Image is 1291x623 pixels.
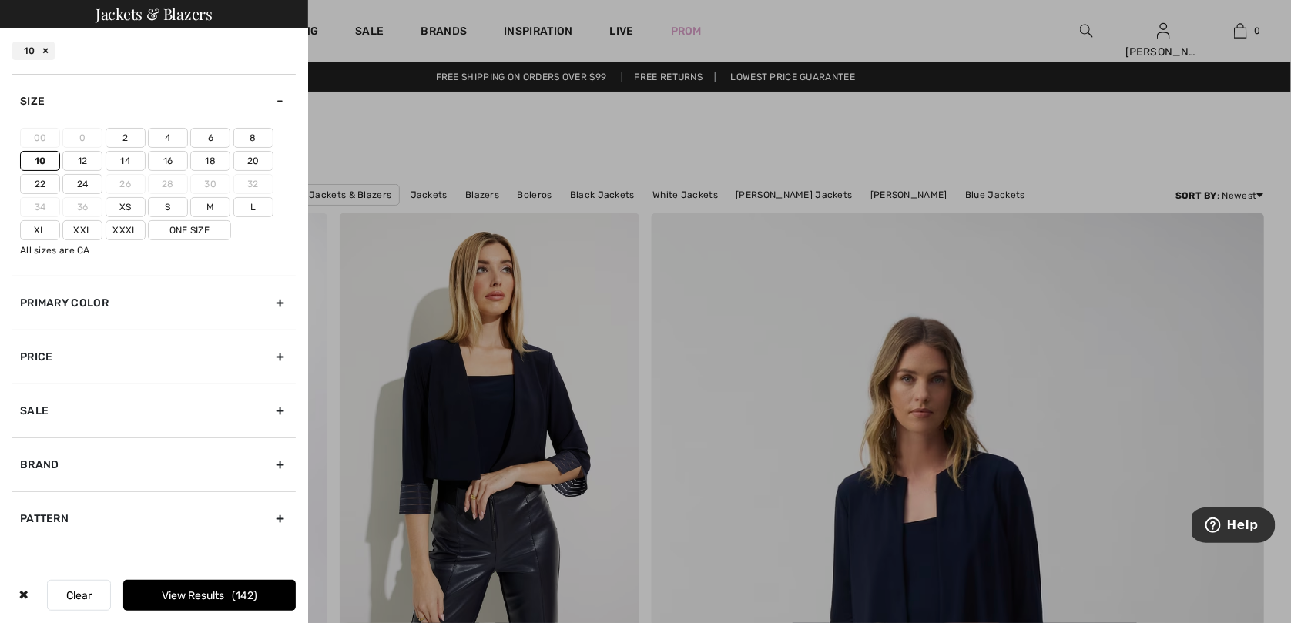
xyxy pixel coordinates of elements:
[148,220,231,240] label: One Size
[20,243,296,257] div: All sizes are CA
[12,384,296,437] div: Sale
[106,128,146,148] label: 2
[47,580,111,611] button: Clear
[12,330,296,384] div: Price
[62,220,102,240] label: Xxl
[20,197,60,217] label: 34
[148,197,188,217] label: S
[232,589,257,602] span: 142
[233,174,273,194] label: 32
[12,580,35,611] div: ✖
[190,197,230,217] label: M
[233,151,273,171] label: 20
[106,220,146,240] label: Xxxl
[12,42,55,60] div: 10
[148,151,188,171] label: 16
[12,276,296,330] div: Primary Color
[123,580,296,611] button: View Results142
[190,151,230,171] label: 18
[106,174,146,194] label: 26
[62,128,102,148] label: 0
[62,174,102,194] label: 24
[20,174,60,194] label: 22
[20,128,60,148] label: 00
[148,174,188,194] label: 28
[106,151,146,171] label: 14
[62,197,102,217] label: 36
[106,197,146,217] label: Xs
[20,151,60,171] label: 10
[12,491,296,545] div: Pattern
[190,174,230,194] label: 30
[1192,507,1276,546] iframe: Opens a widget where you can find more information
[233,197,273,217] label: L
[12,74,296,128] div: Size
[12,437,296,491] div: Brand
[233,128,273,148] label: 8
[62,151,102,171] label: 12
[148,128,188,148] label: 4
[190,128,230,148] label: 6
[20,220,60,240] label: Xl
